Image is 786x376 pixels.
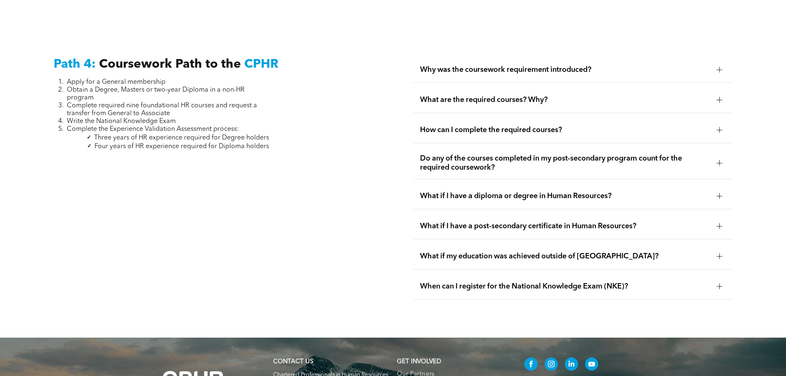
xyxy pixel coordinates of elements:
span: What if my education was achieved outside of [GEOGRAPHIC_DATA]? [420,252,710,261]
span: GET INVOLVED [397,359,441,365]
span: What if I have a post-secondary certificate in Human Resources? [420,222,710,231]
a: facebook [524,357,538,373]
span: Why was the coursework requirement introduced? [420,65,710,74]
span: Write the National Knowledge Exam [67,118,176,125]
span: What if I have a diploma or degree in Human Resources? [420,192,710,201]
span: How can I complete the required courses? [420,125,710,135]
span: Coursework Path to the [99,58,241,71]
a: CONTACT US [273,359,313,365]
span: Complete required nine foundational HR courses and request a transfer from General to Associate [67,102,257,117]
span: Obtain a Degree, Masters or two-year Diploma in a non-HR program [67,87,245,101]
a: instagram [545,357,558,373]
span: Path 4: [54,58,96,71]
span: When can I register for the National Knowledge Exam (NKE)? [420,282,710,291]
a: linkedin [565,357,578,373]
span: Complete the Experience Validation Assessment process: [67,126,239,132]
span: Do any of the courses completed in my post-secondary program count for the required coursework? [420,154,710,172]
span: Four years of HR experience required for Diploma holders [94,143,269,150]
a: youtube [585,357,598,373]
span: What are the required courses? Why? [420,95,710,104]
span: Apply for a General membership [67,79,165,85]
span: Three years of HR experience required for Degree holders [94,135,269,141]
span: CPHR [244,58,279,71]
